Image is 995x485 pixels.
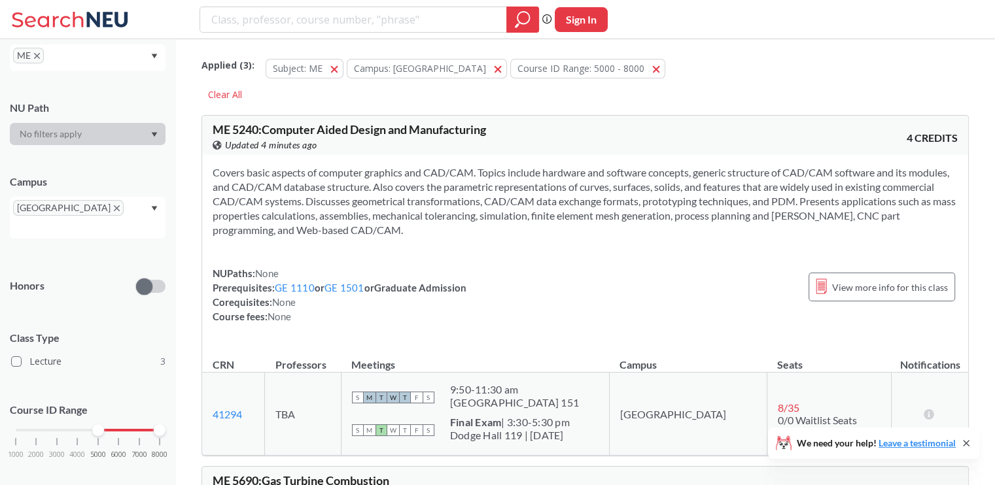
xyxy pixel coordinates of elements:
span: Subject: ME [273,62,323,75]
span: 1000 [8,451,24,458]
svg: Dropdown arrow [151,206,158,211]
p: Course ID Range [10,403,166,418]
span: 5000 [90,451,106,458]
svg: X to remove pill [34,53,40,59]
span: 7000 [131,451,147,458]
th: Meetings [341,344,609,373]
div: magnifying glass [506,7,539,33]
span: 6000 [111,451,126,458]
span: 4 CREDITS [907,131,958,145]
svg: Dropdown arrow [151,132,158,137]
span: We need your help! [797,439,956,448]
div: Clear All [201,85,249,105]
div: CRN [213,358,234,372]
span: F [411,424,423,436]
svg: X to remove pill [114,205,120,211]
span: W [387,392,399,403]
div: | 3:30-5:30 pm [450,416,570,429]
div: MEX to remove pillDropdown arrow [10,44,166,71]
span: S [423,424,434,436]
button: Sign In [555,7,608,32]
span: 3000 [49,451,65,458]
span: Course ID Range: 5000 - 8000 [517,62,644,75]
div: [GEOGRAPHIC_DATA] 151 [450,396,579,409]
td: [GEOGRAPHIC_DATA] [609,373,767,456]
span: M [364,424,375,436]
th: Professors [265,344,341,373]
svg: magnifying glass [515,10,531,29]
span: 2000 [28,451,44,458]
th: Seats [767,344,892,373]
span: S [423,392,434,403]
div: 9:50 - 11:30 am [450,383,579,396]
span: 4000 [69,451,85,458]
span: View more info for this class [832,279,948,295]
span: S [352,392,364,403]
div: [GEOGRAPHIC_DATA]X to remove pillDropdown arrow [10,197,166,239]
th: Notifications [892,344,968,373]
span: Class Type [10,331,166,345]
span: T [375,392,387,403]
span: T [375,424,387,436]
span: 3 [160,354,166,369]
span: ME 5240 : Computer Aided Design and Manufacturing [213,122,486,137]
span: 0/0 Waitlist Seats [778,414,857,426]
span: MEX to remove pill [13,48,44,63]
section: Covers basic aspects of computer graphics and CAD/CAM. Topics include hardware and software conce... [213,165,958,237]
span: Applied ( 3 ): [201,58,254,73]
span: F [411,392,423,403]
span: T [399,424,411,436]
div: Campus [10,175,166,189]
a: GE 1110 [275,282,315,293]
input: Class, professor, course number, "phrase" [210,8,497,31]
span: M [364,392,375,403]
div: NUPaths: Prerequisites: or or Graduate Admission Corequisites: Course fees: [213,266,466,324]
label: Lecture [11,353,166,370]
span: None [255,267,279,279]
span: Campus: [GEOGRAPHIC_DATA] [354,62,486,75]
svg: Dropdown arrow [151,54,158,59]
a: GE 1501 [324,282,364,293]
td: TBA [265,373,341,456]
button: Subject: ME [266,59,343,78]
button: Course ID Range: 5000 - 8000 [510,59,665,78]
span: 8000 [152,451,167,458]
th: Campus [609,344,767,373]
span: Updated 4 minutes ago [225,138,317,152]
a: Leave a testimonial [879,437,956,448]
span: T [399,392,411,403]
span: S [352,424,364,436]
a: 41294 [213,408,242,420]
div: NU Path [10,101,166,115]
button: Campus: [GEOGRAPHIC_DATA] [347,59,507,78]
div: Dodge Hall 119 | [DATE] [450,429,570,442]
span: None [268,310,291,322]
span: W [387,424,399,436]
div: Dropdown arrow [10,123,166,145]
span: None [272,296,296,308]
span: 8 / 35 [778,401,799,414]
span: [GEOGRAPHIC_DATA]X to remove pill [13,200,124,216]
b: Final Exam [450,416,502,428]
p: Honors [10,278,44,293]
